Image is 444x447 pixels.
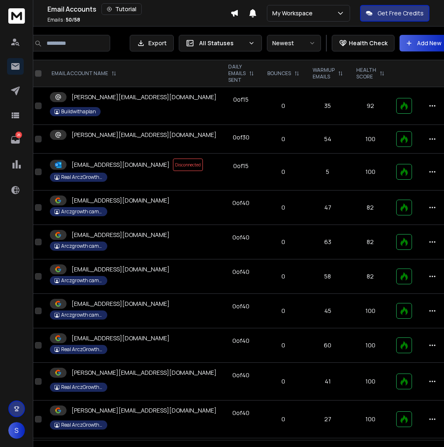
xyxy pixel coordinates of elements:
p: Arczgrowth campaign [61,208,103,215]
td: 5 [306,154,350,191]
td: 45 [306,294,350,328]
p: [EMAIL_ADDRESS][DOMAIN_NAME] [72,231,170,239]
td: 100 [350,328,391,363]
td: 100 [350,294,391,328]
button: Get Free Credits [360,5,429,22]
p: 0 [266,377,301,386]
button: Newest [267,35,321,51]
td: 47 [306,191,350,225]
div: 0 of 40 [232,409,249,417]
p: 0 [266,307,301,315]
td: 82 [350,225,391,259]
p: 0 [266,135,301,143]
p: My Workspace [272,9,316,17]
p: 0 [266,102,301,110]
button: Export [130,35,174,51]
td: 35 [306,87,350,125]
td: 100 [350,363,391,401]
td: 58 [306,259,350,294]
p: Real ArczGrowth Campaign [61,346,103,353]
div: 0 of 15 [233,95,249,104]
p: BOUNCES [267,70,291,77]
td: 63 [306,225,350,259]
div: 0 of 40 [232,268,249,276]
td: 92 [350,87,391,125]
p: 0 [266,415,301,423]
p: Real ArczGrowth Campaign [61,422,103,428]
p: WARMUP EMAILS [313,67,335,80]
td: 100 [350,401,391,438]
p: Arczgrowth campaign [61,243,103,249]
span: 50 / 58 [66,16,80,23]
td: 41 [306,363,350,401]
div: Email Accounts [47,3,230,15]
a: 26 [7,132,24,148]
div: 0 of 40 [232,337,249,345]
td: 54 [306,125,350,154]
div: 0 of 30 [233,133,249,142]
p: [EMAIL_ADDRESS][DOMAIN_NAME] [72,265,170,274]
p: Arczgrowth campaign [61,277,103,284]
p: Arczgrowth campaign [61,312,103,318]
p: DAILY EMAILS SENT [228,64,246,83]
td: 82 [350,259,391,294]
p: Emails : [47,17,80,23]
p: Health Check [349,39,387,47]
div: 0 of 40 [232,199,249,207]
p: 0 [266,203,301,212]
button: S [8,422,25,439]
p: Get Free Credits [377,9,424,17]
td: 100 [350,154,391,191]
td: 82 [350,191,391,225]
button: Tutorial [101,3,142,15]
div: EMAIL ACCOUNT NAME [52,70,116,77]
p: [PERSON_NAME][EMAIL_ADDRESS][DOMAIN_NAME] [72,131,217,139]
div: 0 of 15 [233,162,249,170]
td: 27 [306,401,350,438]
td: 100 [350,125,391,154]
div: 0 of 40 [232,233,249,242]
p: [EMAIL_ADDRESS][DOMAIN_NAME] [72,161,170,169]
p: [PERSON_NAME][EMAIL_ADDRESS][DOMAIN_NAME] [72,406,217,415]
p: HEALTH SCORE [356,67,376,80]
p: [PERSON_NAME][EMAIL_ADDRESS][DOMAIN_NAME] [72,93,217,101]
p: [EMAIL_ADDRESS][DOMAIN_NAME] [72,334,170,342]
span: Disconnected [173,159,203,171]
p: [EMAIL_ADDRESS][DOMAIN_NAME] [72,300,170,308]
div: 0 of 40 [232,302,249,310]
td: 60 [306,328,350,363]
div: 0 of 40 [232,371,249,379]
p: [PERSON_NAME][EMAIL_ADDRESS][DOMAIN_NAME] [72,369,217,377]
p: 0 [266,238,301,246]
p: 26 [15,132,22,138]
p: 0 [266,168,301,176]
p: Real ArczGrowth Campaign [61,384,103,391]
p: All Statuses [199,39,245,47]
button: Health Check [332,35,395,51]
p: 0 [266,272,301,281]
p: 0 [266,341,301,349]
p: Real ArczGrowth Campaign [61,174,103,181]
p: Buildwithaplan [61,108,96,115]
p: [EMAIL_ADDRESS][DOMAIN_NAME] [72,196,170,205]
